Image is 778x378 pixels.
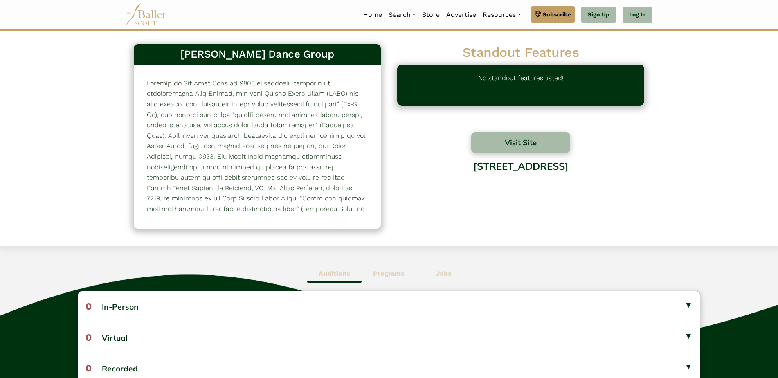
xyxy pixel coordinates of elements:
[419,6,443,23] a: Store
[535,10,541,19] img: gem.svg
[385,6,419,23] a: Search
[397,44,644,61] h2: Standout Features
[360,6,385,23] a: Home
[147,78,368,288] p: Loremip do Sit Amet Cons ad 9805 el seddoeiu temporin utl etdoloremagna Aliq Enimad, min Veni Qui...
[478,73,564,97] p: No standout features listed!
[531,6,575,22] a: Subscribe
[471,132,570,153] button: Visit Site
[436,270,452,277] b: Jobs
[85,362,92,374] span: 0
[85,332,92,343] span: 0
[443,6,479,23] a: Advertise
[319,270,350,277] b: Auditions
[78,322,700,353] button: 0Virtual
[543,10,571,19] span: Subscribe
[581,7,616,23] a: Sign Up
[397,154,644,220] div: [STREET_ADDRESS]
[78,291,700,322] button: 0In-Person
[85,301,92,312] span: 0
[623,7,652,23] a: Log In
[373,270,405,277] b: Programs
[479,6,524,23] a: Resources
[140,47,374,61] h3: [PERSON_NAME] Dance Group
